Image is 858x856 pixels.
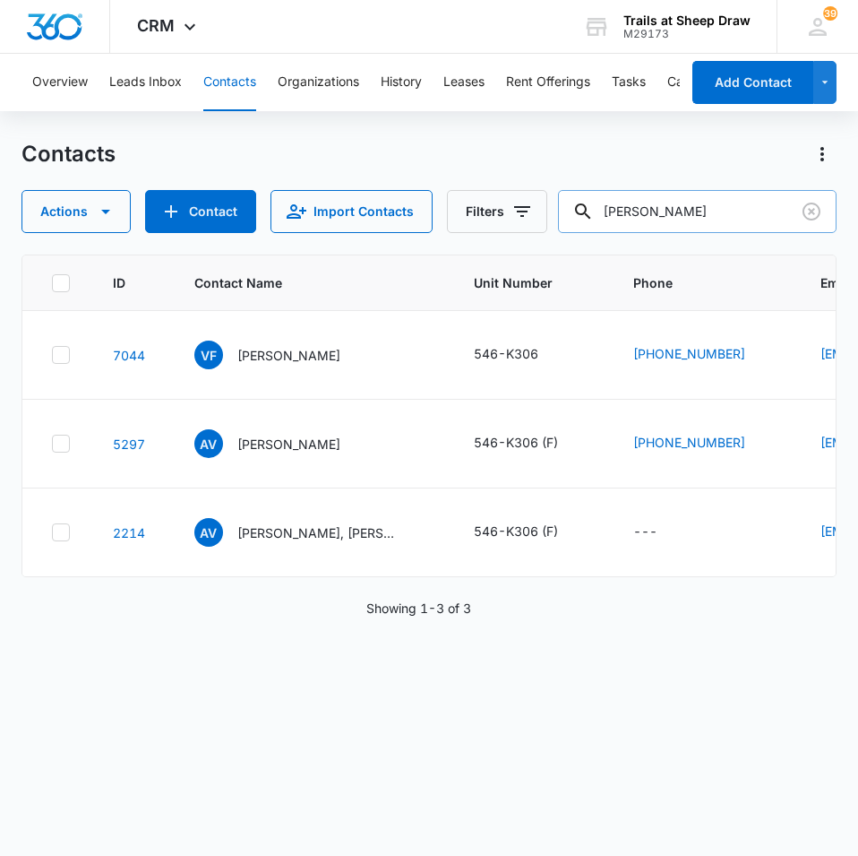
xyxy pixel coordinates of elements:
[21,141,116,168] h1: Contacts
[692,61,813,104] button: Add Contact
[667,54,720,111] button: Calendar
[474,433,590,454] div: Unit Number - 546-K306 (F) - Select to Edit Field
[194,341,373,369] div: Contact Name - Vanessa Frias - Select to Edit Field
[633,273,751,292] span: Phone
[474,344,538,363] div: 546-K306
[194,518,431,547] div: Contact Name - Aliyah Vasquez, Ely Wulf - Select to Edit Field
[474,522,590,543] div: Unit Number - 546-K306 (F) - Select to Edit Field
[278,54,359,111] button: Organizations
[237,523,399,542] p: [PERSON_NAME], [PERSON_NAME]
[113,273,125,292] span: ID
[109,54,182,111] button: Leads Inbox
[237,435,340,454] p: [PERSON_NAME]
[270,190,433,233] button: Import Contacts
[194,429,373,458] div: Contact Name - Andrea Vela - Select to Edit Field
[194,429,223,458] span: AV
[623,28,751,40] div: account id
[443,54,485,111] button: Leases
[474,273,590,292] span: Unit Number
[474,344,571,366] div: Unit Number - 546-K306 - Select to Edit Field
[633,344,745,363] a: [PHONE_NUMBER]
[633,522,690,543] div: Phone - - Select to Edit Field
[194,518,223,547] span: AV
[137,16,175,35] span: CRM
[612,54,646,111] button: Tasks
[506,54,590,111] button: Rent Offerings
[113,348,145,363] a: Navigate to contact details page for Vanessa Frias
[113,437,145,452] a: Navigate to contact details page for Andrea Vela
[474,522,558,540] div: 546-K306 (F)
[447,190,547,233] button: Filters
[808,140,837,169] button: Actions
[366,599,471,618] p: Showing 1-3 of 3
[145,190,256,233] button: Add Contact
[633,433,777,454] div: Phone - (970) 342-0734 - Select to Edit Field
[474,433,558,452] div: 546-K306 (F)
[203,54,256,111] button: Contacts
[237,346,340,365] p: [PERSON_NAME]
[823,6,837,21] span: 39
[623,13,751,28] div: account name
[113,525,145,540] a: Navigate to contact details page for Aliyah Vasquez, Ely Wulf
[633,522,657,543] div: ---
[797,197,826,226] button: Clear
[194,341,223,369] span: VF
[823,6,837,21] div: notifications count
[381,54,422,111] button: History
[558,190,837,233] input: Search Contacts
[32,54,88,111] button: Overview
[194,273,405,292] span: Contact Name
[633,344,777,366] div: Phone - (725) 400-9058 - Select to Edit Field
[21,190,131,233] button: Actions
[633,433,745,452] a: [PHONE_NUMBER]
